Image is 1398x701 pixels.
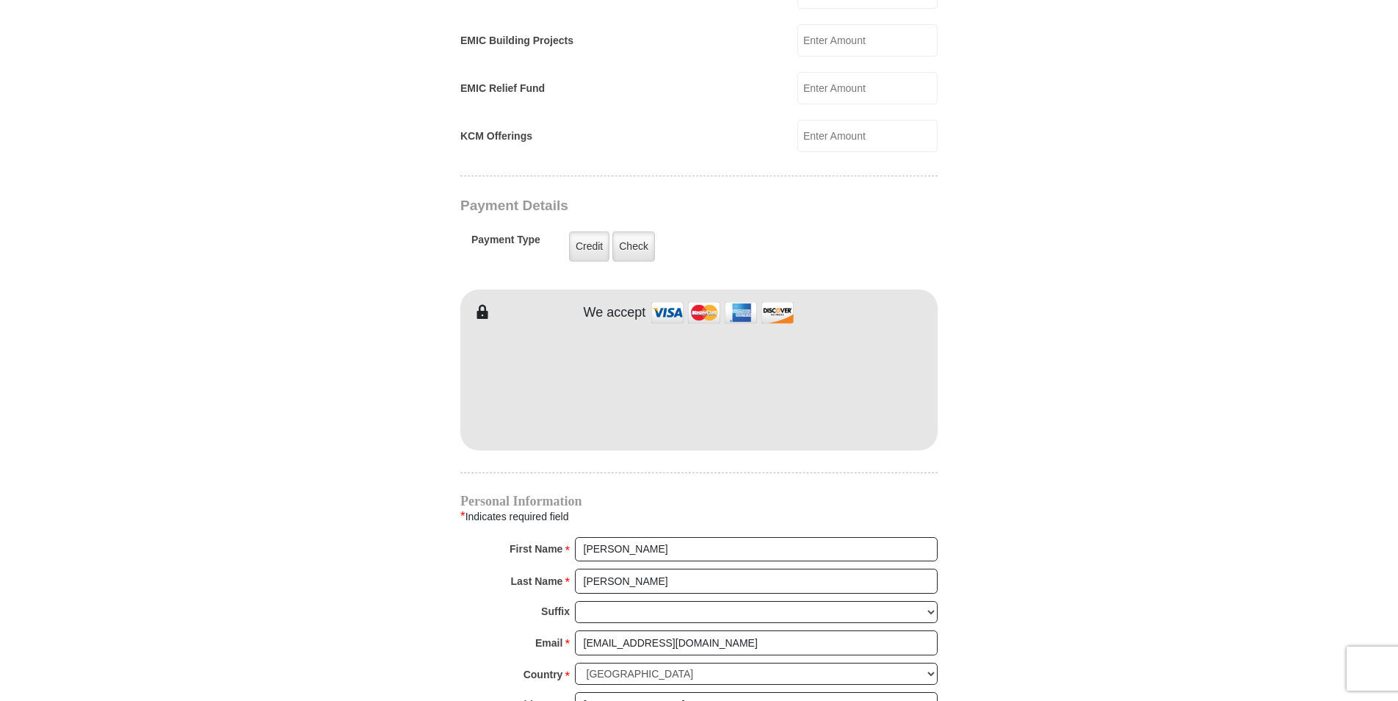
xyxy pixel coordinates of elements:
strong: Email [535,633,562,653]
h4: We accept [584,305,646,321]
label: Credit [569,231,609,262]
h4: Personal Information [460,495,938,507]
h3: Payment Details [460,198,835,215]
label: EMIC Building Projects [460,33,573,48]
input: Enter Amount [797,120,938,152]
input: Enter Amount [797,72,938,104]
input: Enter Amount [797,24,938,57]
strong: Last Name [511,571,563,592]
img: credit cards accepted [649,297,796,328]
label: KCM Offerings [460,129,532,144]
h5: Payment Type [471,234,540,254]
div: Indicates required field [460,507,938,526]
strong: Suffix [541,601,570,622]
strong: Country [524,664,563,685]
label: Check [612,231,655,262]
label: EMIC Relief Fund [460,81,545,96]
strong: First Name [510,539,562,559]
